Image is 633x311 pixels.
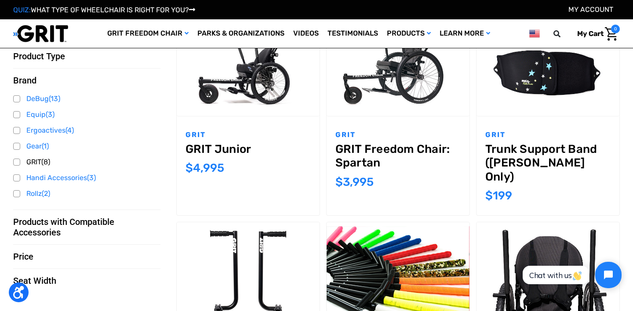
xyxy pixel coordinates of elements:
[13,251,160,262] button: Price
[46,110,55,119] span: (3)
[323,19,382,48] a: Testimonials
[177,17,320,112] img: GRIT Junior: GRIT Freedom Chair all terrain wheelchair engineered specifically for kids
[335,175,374,189] span: $3,995
[327,13,469,116] a: GRIT Freedom Chair: Spartan,$3,995.00
[557,25,571,43] input: Search
[529,28,540,39] img: us.png
[13,75,160,86] button: Brand
[13,124,160,137] a: Ergoactives(4)
[13,51,65,61] span: Product Type
[435,19,495,48] a: Learn More
[13,171,160,184] a: Handi Accessories(3)
[42,189,50,198] span: (2)
[103,19,193,48] a: GRIT Freedom Chair
[13,217,153,238] span: Products with Compatible Accessories
[13,187,160,200] a: Rollz(2)
[87,174,96,182] span: (3)
[41,158,50,166] span: (8)
[13,51,160,61] button: Product Type
[13,75,36,86] span: Brand
[13,140,160,153] a: Gear(1)
[335,142,461,170] a: GRIT Freedom Chair: Spartan,$3,995.00
[13,275,56,286] span: Seat Width
[186,142,311,156] a: GRIT Junior,$4,995.00
[611,25,620,33] span: 0
[327,17,469,112] img: GRIT Freedom Chair: Spartan
[13,25,68,43] img: GRIT All-Terrain Wheelchair and Mobility Equipment
[605,27,618,41] img: Cart
[42,142,49,150] span: (1)
[382,19,435,48] a: Products
[13,6,31,14] span: QUIZ:
[13,275,160,286] button: Seat Width
[186,161,224,175] span: $4,995
[513,254,629,296] iframe: Tidio Chat
[186,130,311,140] p: GRIT
[65,126,74,134] span: (4)
[13,6,195,14] a: QUIZ:WHAT TYPE OF WHEELCHAIR IS RIGHT FOR YOU?
[335,130,461,140] p: GRIT
[485,130,611,140] p: GRIT
[177,13,320,116] a: GRIT Junior,$4,995.00
[13,217,160,238] button: Products with Compatible Accessories
[13,251,33,262] span: Price
[477,17,619,112] img: GRIT Trunk Support Band: neoprene wide band accessory for GRIT Junior that wraps around child’s t...
[13,92,160,105] a: DeBug(13)
[485,189,512,203] span: $199
[13,155,160,169] a: GRIT(8)
[193,19,289,48] a: Parks & Organizations
[13,108,160,121] a: Equip(3)
[568,5,613,14] a: Account
[289,19,323,48] a: Videos
[577,29,604,38] span: My Cart
[49,94,60,103] span: (13)
[477,13,619,116] a: Trunk Support Band (GRIT Jr. Only),$199.00
[485,142,611,184] a: Trunk Support Band (GRIT Jr. Only),$199.00
[571,25,620,43] a: Cart with 0 items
